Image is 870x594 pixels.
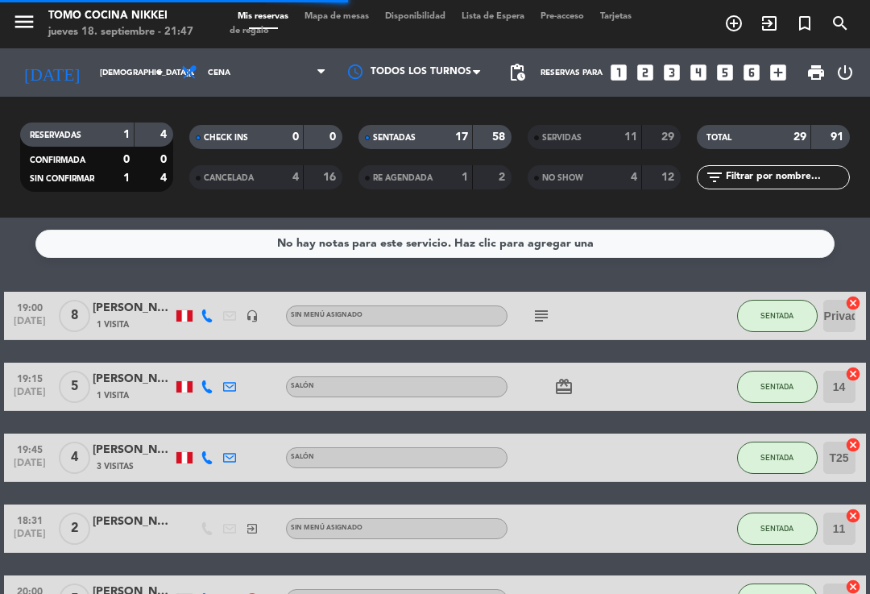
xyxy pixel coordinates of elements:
[246,522,259,535] i: exit_to_app
[760,311,793,320] span: SENTADA
[462,172,468,183] strong: 1
[455,131,468,143] strong: 17
[541,69,603,77] span: Reservas para
[59,300,90,332] span: 8
[160,129,170,140] strong: 4
[624,131,637,143] strong: 11
[292,131,299,143] strong: 0
[832,48,858,97] div: LOG OUT
[10,297,50,316] span: 19:00
[661,62,682,83] i: looks_3
[542,174,583,182] span: NO SHOW
[12,10,36,34] i: menu
[123,129,130,140] strong: 1
[93,441,173,459] div: [PERSON_NAME] De La [PERSON_NAME]
[532,306,551,326] i: subject
[123,154,130,165] strong: 0
[845,366,861,382] i: cancel
[831,14,850,33] i: search
[724,168,849,186] input: Filtrar por nombre...
[48,24,193,40] div: jueves 18. septiembre - 21:47
[160,154,170,165] strong: 0
[10,510,50,529] span: 18:31
[377,12,454,21] span: Disponibilidad
[793,131,806,143] strong: 29
[715,62,735,83] i: looks_5
[59,513,90,545] span: 2
[30,131,81,139] span: RESERVADAS
[150,63,169,82] i: arrow_drop_down
[291,454,314,460] span: Salón
[93,513,173,531] div: [PERSON_NAME]
[10,387,50,405] span: [DATE]
[204,134,248,142] span: CHECK INS
[845,437,861,453] i: cancel
[97,460,134,473] span: 3 Visitas
[97,318,129,331] span: 1 Visita
[760,524,793,533] span: SENTADA
[532,12,592,21] span: Pre-acceso
[706,134,731,142] span: TOTAL
[291,312,362,318] span: Sin menú asignado
[760,382,793,391] span: SENTADA
[635,62,656,83] i: looks_two
[59,442,90,474] span: 4
[12,56,92,89] i: [DATE]
[492,131,508,143] strong: 58
[10,529,50,547] span: [DATE]
[806,63,826,82] span: print
[768,62,789,83] i: add_box
[291,525,362,531] span: Sin menú asignado
[93,370,173,388] div: [PERSON_NAME]
[30,175,94,183] span: SIN CONFIRMAR
[845,508,861,524] i: cancel
[688,62,709,83] i: looks_4
[845,295,861,311] i: cancel
[716,10,752,37] span: RESERVAR MESA
[661,172,677,183] strong: 12
[10,439,50,458] span: 19:45
[12,10,36,39] button: menu
[737,513,818,545] button: SENTADA
[10,368,50,387] span: 19:15
[291,383,314,389] span: Salón
[737,371,818,403] button: SENTADA
[10,316,50,334] span: [DATE]
[705,168,724,187] i: filter_list
[123,172,130,184] strong: 1
[292,172,299,183] strong: 4
[499,172,508,183] strong: 2
[246,309,259,322] i: headset_mic
[752,10,787,37] span: WALK IN
[59,371,90,403] span: 5
[204,174,254,182] span: CANCELADA
[661,131,677,143] strong: 29
[230,12,296,21] span: Mis reservas
[208,69,230,77] span: Cena
[795,14,814,33] i: turned_in_not
[160,172,170,184] strong: 4
[608,62,629,83] i: looks_one
[48,8,193,24] div: Tomo Cocina Nikkei
[831,131,847,143] strong: 91
[724,14,744,33] i: add_circle_outline
[822,10,858,37] span: BUSCAR
[554,377,574,397] i: card_giftcard
[737,300,818,332] button: SENTADA
[329,131,339,143] strong: 0
[454,12,532,21] span: Lista de Espera
[760,453,793,462] span: SENTADA
[835,63,855,82] i: power_settings_new
[373,174,433,182] span: RE AGENDADA
[787,10,822,37] span: Reserva especial
[631,172,637,183] strong: 4
[30,156,85,164] span: CONFIRMADA
[277,235,594,253] div: No hay notas para este servicio. Haz clic para agregar una
[542,134,582,142] span: SERVIDAS
[741,62,762,83] i: looks_6
[760,14,779,33] i: exit_to_app
[93,299,173,318] div: [PERSON_NAME]
[97,389,129,402] span: 1 Visita
[737,442,818,474] button: SENTADA
[507,63,527,82] span: pending_actions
